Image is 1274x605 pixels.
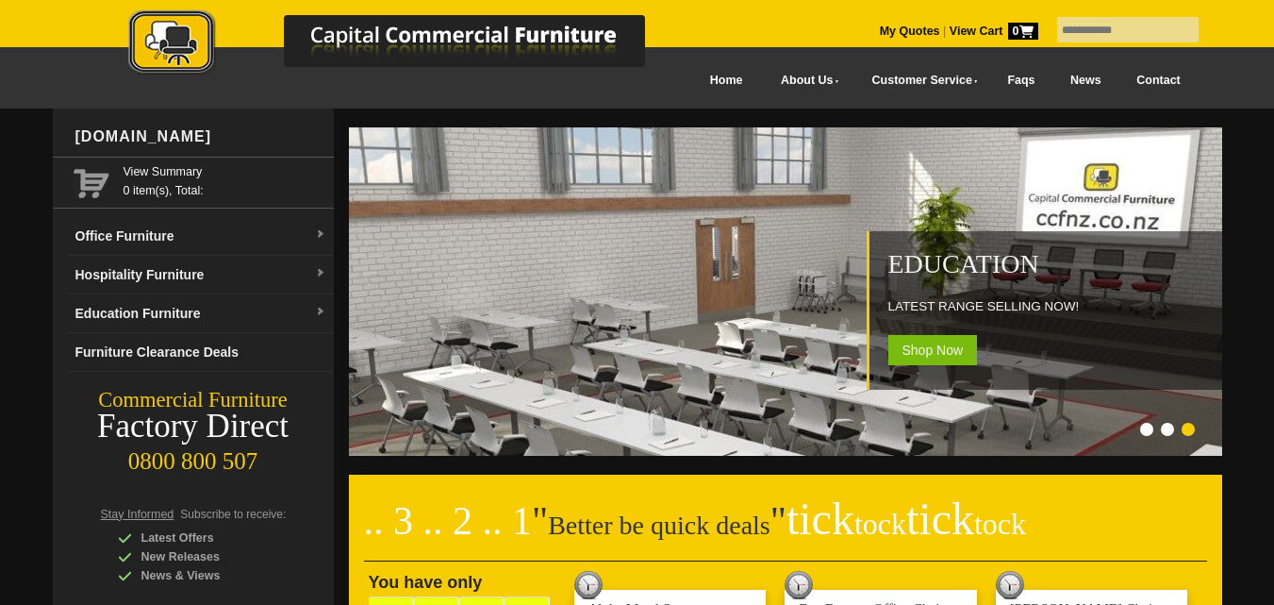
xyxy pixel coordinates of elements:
[68,333,334,372] a: Furniture Clearance Deals
[124,162,326,197] span: 0 item(s), Total:
[68,217,334,256] a: Office Furnituredropdown
[1182,423,1195,436] li: Page dot 3
[880,25,940,38] a: My Quotes
[315,268,326,279] img: dropdown
[53,413,334,440] div: Factory Direct
[770,499,1026,543] span: "
[315,229,326,241] img: dropdown
[851,59,989,102] a: Customer Service
[946,25,1037,38] a: View Cart0
[1118,59,1198,102] a: Contact
[349,445,1226,459] a: Education LATEST RANGE SELLING NOW! Shop Now
[76,9,736,78] img: Capital Commercial Furniture Logo
[1140,423,1153,436] li: Page dot 1
[854,507,906,541] span: tock
[315,307,326,318] img: dropdown
[1008,23,1038,40] span: 0
[180,508,286,521] span: Subscribe to receive:
[786,494,1026,544] span: tick tick
[68,294,334,333] a: Education Furnituredropdown
[118,547,297,566] div: New Releases
[364,499,533,543] span: .. 3 .. 2 .. 1
[68,256,334,294] a: Hospitality Furnituredropdown
[574,571,603,599] img: tick tock deal clock
[532,499,548,543] span: "
[53,387,334,413] div: Commercial Furniture
[785,571,813,599] img: tick tock deal clock
[1161,423,1174,436] li: Page dot 2
[888,250,1213,278] h2: Education
[53,439,334,475] div: 0800 800 507
[888,297,1213,316] p: LATEST RANGE SELLING NOW!
[118,529,297,547] div: Latest Offers
[364,505,1207,562] h2: Better be quick deals
[76,9,736,84] a: Capital Commercial Furniture Logo
[1052,59,1118,102] a: News
[101,508,174,521] span: Stay Informed
[974,507,1026,541] span: tock
[118,566,297,585] div: News & Views
[349,127,1226,456] img: Education
[888,335,978,365] span: Shop Now
[124,162,326,181] a: View Summary
[68,109,334,165] div: [DOMAIN_NAME]
[996,571,1024,599] img: tick tock deal clock
[369,573,483,592] span: You have only
[990,59,1053,102] a: Faqs
[760,59,851,102] a: About Us
[950,25,1038,38] strong: View Cart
